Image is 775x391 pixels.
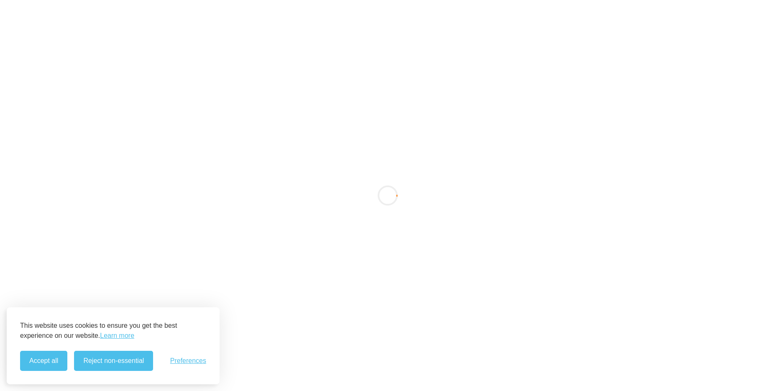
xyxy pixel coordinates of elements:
button: Accept all cookies [20,351,67,371]
span: Preferences [170,357,206,365]
a: Learn more [100,331,134,341]
p: This website uses cookies to ensure you get the best experience on our website. [20,321,206,341]
button: Reject non-essential [74,351,153,371]
button: Toggle preferences [170,357,206,365]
